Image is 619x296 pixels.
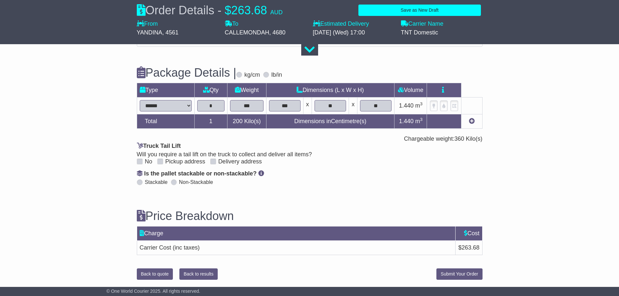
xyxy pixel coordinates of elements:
td: x [303,97,312,114]
span: YANDINA [137,29,162,36]
td: 1 [194,114,227,129]
h3: Price Breakdown [137,210,483,223]
td: Kilo(s) [227,114,266,129]
span: $263.68 [458,244,479,251]
span: Carrier Cost [140,244,171,251]
span: © One World Courier 2025. All rights reserved. [107,289,200,294]
button: Save as New Draft [358,5,481,16]
label: From [137,20,158,28]
h3: Package Details | [137,66,237,79]
span: Submit Your Order [441,271,478,277]
a: Add new item [469,118,475,124]
span: , 4561 [162,29,178,36]
label: Estimated Delivery [313,20,394,28]
div: TNT Domestic [401,29,483,36]
label: To [225,20,239,28]
label: Delivery address [218,158,262,165]
label: kg/cm [244,71,260,79]
label: No [145,158,152,165]
td: Charge [137,226,456,241]
td: Dimensions (L x W x H) [266,83,394,97]
label: Pickup address [165,158,205,165]
span: 200 [233,118,242,124]
div: [DATE] (Wed) 17:00 [313,29,394,36]
span: m [415,102,423,109]
td: x [349,97,357,114]
sup: 3 [420,101,423,106]
button: Back to results [179,268,218,280]
span: 1.440 [399,118,414,124]
div: Will you require a tail lift on the truck to collect and deliver all items? [137,151,483,158]
button: Submit Your Order [436,268,482,280]
label: Truck Tail Lift [137,143,181,150]
span: $ [225,4,231,17]
label: lb/in [271,71,282,79]
span: Is the pallet stackable or non-stackable? [144,170,257,177]
span: 1.440 [399,102,414,109]
span: (inc taxes) [173,244,200,251]
span: 360 [454,135,464,142]
td: Cost [456,226,482,241]
span: m [415,118,423,124]
td: Weight [227,83,266,97]
button: Back to quote [137,268,173,280]
div: Order Details - [137,3,283,17]
label: Carrier Name [401,20,444,28]
span: , 4680 [269,29,286,36]
label: Non-Stackable [179,179,213,185]
td: Dimensions in Centimetre(s) [266,114,394,129]
div: Chargeable weight: Kilo(s) [137,135,483,143]
label: Stackable [145,179,168,185]
td: Total [137,114,194,129]
span: CALLEMONDAH [225,29,269,36]
td: Volume [394,83,427,97]
span: AUD [270,9,283,16]
td: Qty [194,83,227,97]
sup: 3 [420,117,423,122]
td: Type [137,83,194,97]
span: 263.68 [231,4,267,17]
